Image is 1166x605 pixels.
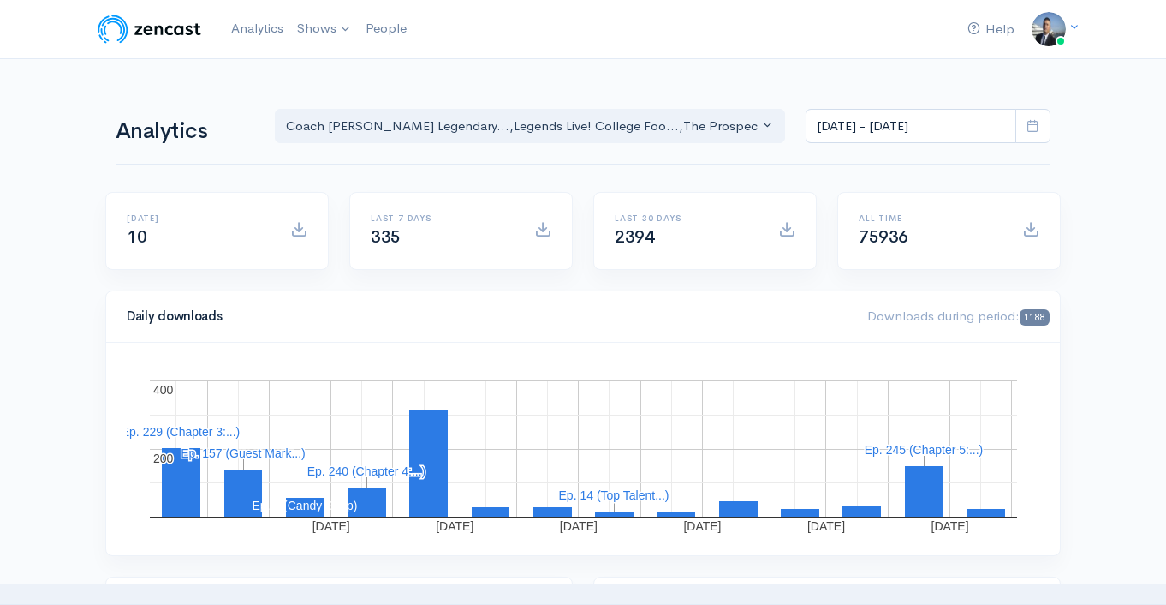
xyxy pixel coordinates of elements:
text: Ep. 240 (Chapter 4:...) [307,464,426,478]
h6: Last 7 days [371,213,514,223]
span: 10 [127,226,146,248]
input: analytics date range selector [806,109,1016,144]
div: Coach [PERSON_NAME] Legendary... , Legends Live! College Foo... , The Prospect Podcast , Rebel Re... [286,117,758,136]
text: 400 [153,383,174,397]
span: 1188 [1020,309,1050,326]
button: Coach Schuman's Legendary..., Legends Live! College Foo..., The Prospect Podcast, Rebel Republic ... [275,109,785,144]
span: 75936 [859,226,908,248]
text: [DATE] [436,519,473,533]
text: Ep. 6 (Candy Shop) [253,499,358,512]
h4: Daily downloads [127,309,847,324]
span: Downloads during period: [867,308,1050,324]
text: Ep. 157 (Guest Mark...) [181,446,306,460]
span: 2394 [615,226,654,248]
text: [DATE] [683,519,721,533]
h6: All time [859,213,1002,223]
text: Ep. 245 (Chapter 5:...) [865,443,984,457]
a: Shows [290,10,359,48]
text: [DATE] [312,519,350,533]
text: Ep. 14 (Top Talent...) [559,488,669,502]
iframe: gist-messenger-bubble-iframe [1108,547,1149,588]
h1: Analytics [116,119,254,144]
text: [DATE] [931,519,969,533]
text: Ep. 229 (Chapter 3:...) [122,425,241,439]
svg: A chart. [127,363,1039,535]
text: [DATE] [807,519,845,533]
h6: [DATE] [127,213,270,223]
a: Help [961,11,1021,48]
a: People [359,10,413,47]
img: ... [1032,12,1066,46]
text: [DATE] [560,519,598,533]
img: ZenCast Logo [95,12,204,46]
a: Analytics [224,10,290,47]
text: 200 [153,452,174,465]
h6: Last 30 days [615,213,758,223]
span: 335 [371,226,401,248]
